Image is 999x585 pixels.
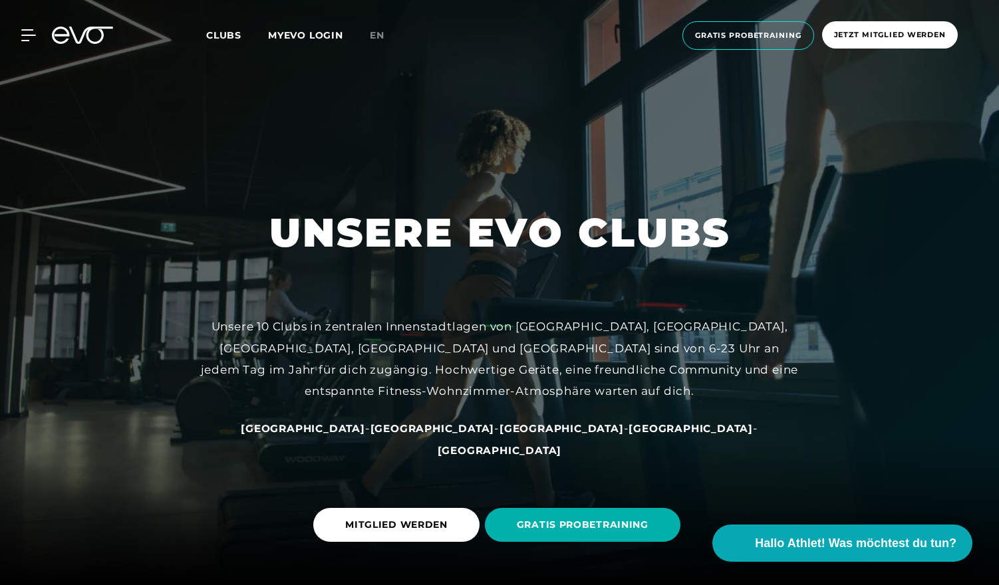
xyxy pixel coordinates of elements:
[370,29,384,41] span: en
[269,207,730,259] h1: UNSERE EVO CLUBS
[678,21,818,50] a: Gratis Probetraining
[200,316,799,402] div: Unsere 10 Clubs in zentralen Innenstadtlagen von [GEOGRAPHIC_DATA], [GEOGRAPHIC_DATA], [GEOGRAPHI...
[499,421,624,435] a: [GEOGRAPHIC_DATA]
[755,534,956,552] span: Hallo Athlet! Was möchtest du tun?
[370,28,400,43] a: en
[438,443,562,457] a: [GEOGRAPHIC_DATA]
[345,518,448,532] span: MITGLIED WERDEN
[268,29,343,41] a: MYEVO LOGIN
[206,29,241,41] span: Clubs
[834,29,946,41] span: Jetzt Mitglied werden
[206,29,268,41] a: Clubs
[629,421,753,435] a: [GEOGRAPHIC_DATA]
[241,421,365,435] a: [GEOGRAPHIC_DATA]
[818,21,962,50] a: Jetzt Mitglied werden
[517,518,648,532] span: GRATIS PROBETRAINING
[695,30,801,41] span: Gratis Probetraining
[712,525,972,562] button: Hallo Athlet! Was möchtest du tun?
[485,498,686,552] a: GRATIS PROBETRAINING
[313,498,485,552] a: MITGLIED WERDEN
[200,417,799,461] div: - - - -
[370,421,495,435] a: [GEOGRAPHIC_DATA]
